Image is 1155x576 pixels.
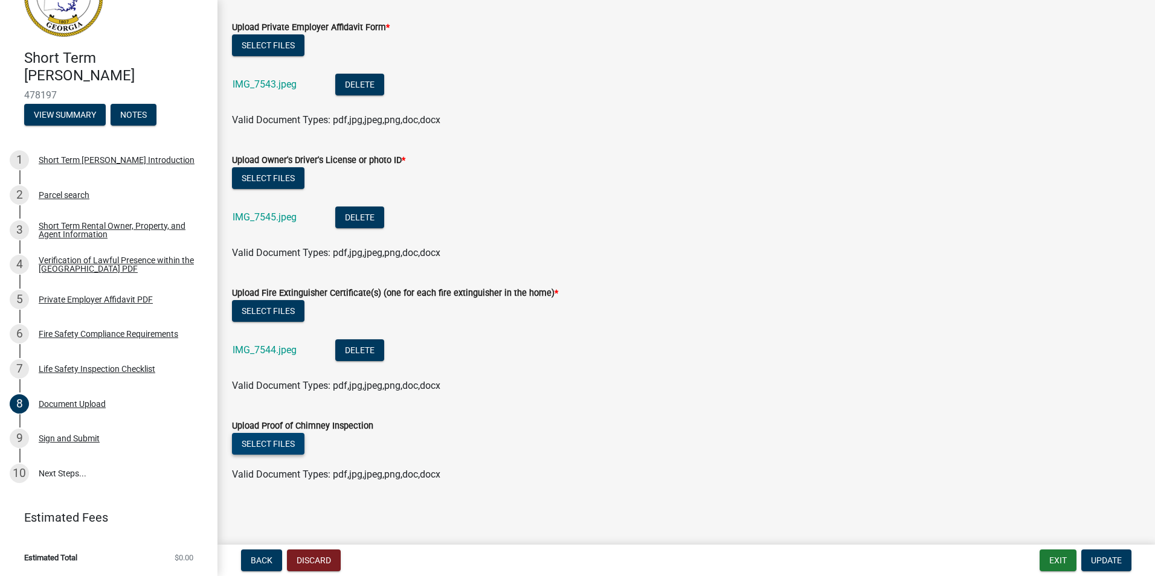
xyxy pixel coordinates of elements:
[287,549,341,571] button: Discard
[39,156,195,164] div: Short Term [PERSON_NAME] Introduction
[232,247,440,258] span: Valid Document Types: pdf,jpg,jpeg,png,doc,docx
[111,104,156,126] button: Notes
[232,422,373,430] label: Upload Proof of Chimney Inspection
[10,324,29,344] div: 6
[10,150,29,170] div: 1
[24,554,77,562] span: Estimated Total
[232,156,405,165] label: Upload Owner's Driver's License or photo ID
[232,167,304,189] button: Select files
[251,555,272,565] span: Back
[39,400,106,408] div: Document Upload
[335,74,384,95] button: Delete
[232,289,558,298] label: Upload Fire Extinguisher Certificate(s) (one for each fire extinguisher in the home)
[24,104,106,126] button: View Summary
[232,469,440,480] span: Valid Document Types: pdf,jpg,jpeg,png,doc,docx
[10,255,29,274] div: 4
[39,222,198,238] div: Short Term Rental Owner, Property, and Agent Information
[10,220,29,240] div: 3
[1081,549,1131,571] button: Update
[233,344,297,356] a: IMG_7544.jpeg
[232,380,440,391] span: Valid Document Types: pdf,jpg,jpeg,png,doc,docx
[232,24,390,32] label: Upload Private Employer Affidavit Form
[10,505,198,530] a: Estimated Fees
[10,394,29,414] div: 8
[39,434,100,443] div: Sign and Submit
[111,110,156,120] wm-modal-confirm: Notes
[335,345,384,357] wm-modal-confirm: Delete Document
[335,206,384,228] button: Delete
[39,330,178,338] div: Fire Safety Compliance Requirements
[335,80,384,91] wm-modal-confirm: Delete Document
[232,114,440,126] span: Valid Document Types: pdf,jpg,jpeg,png,doc,docx
[39,191,89,199] div: Parcel search
[10,185,29,205] div: 2
[1091,555,1122,565] span: Update
[335,339,384,361] button: Delete
[10,429,29,448] div: 9
[232,433,304,455] button: Select files
[335,213,384,224] wm-modal-confirm: Delete Document
[233,78,297,90] a: IMG_7543.jpeg
[24,50,208,85] h4: Short Term [PERSON_NAME]
[175,554,193,562] span: $0.00
[10,359,29,379] div: 7
[24,110,106,120] wm-modal-confirm: Summary
[10,290,29,309] div: 5
[39,365,155,373] div: Life Safety Inspection Checklist
[39,295,153,304] div: Private Employer Affidavit PDF
[232,300,304,322] button: Select files
[232,34,304,56] button: Select files
[1040,549,1076,571] button: Exit
[10,464,29,483] div: 10
[24,89,193,101] span: 478197
[233,211,297,223] a: IMG_7545.jpeg
[39,256,198,273] div: Verification of Lawful Presence within the [GEOGRAPHIC_DATA] PDF
[241,549,282,571] button: Back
